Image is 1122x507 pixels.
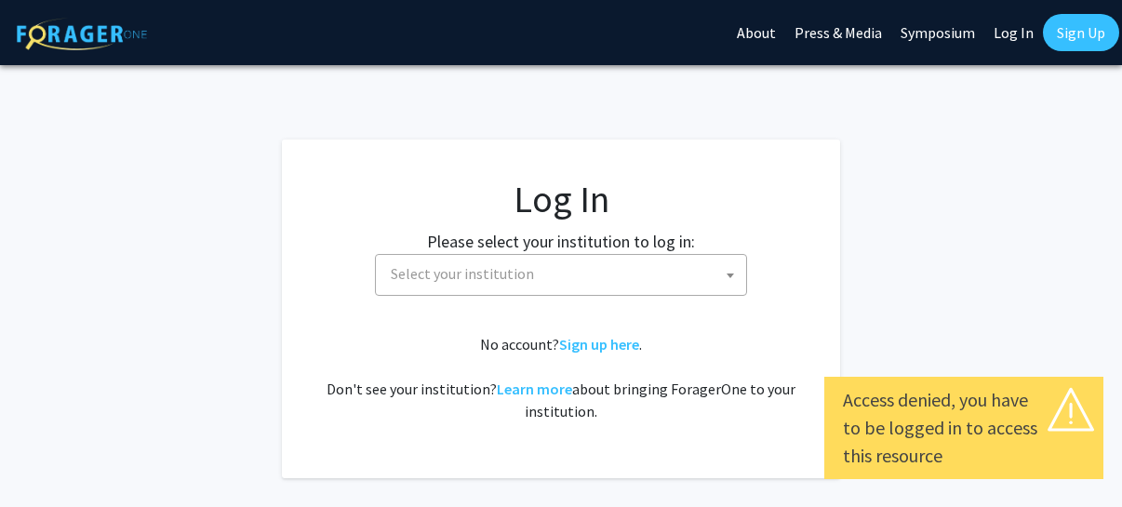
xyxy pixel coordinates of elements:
label: Please select your institution to log in: [427,229,695,254]
div: No account? . Don't see your institution? about bringing ForagerOne to your institution. [319,333,803,422]
a: Sign Up [1043,14,1119,51]
img: ForagerOne Logo [17,18,147,50]
div: Access denied, you have to be logged in to access this resource [843,386,1085,470]
h1: Log In [319,177,803,221]
span: Select your institution [391,264,534,283]
span: Select your institution [383,255,746,293]
span: Select your institution [375,254,747,296]
a: Learn more about bringing ForagerOne to your institution [497,380,572,398]
a: Sign up here [559,335,639,354]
